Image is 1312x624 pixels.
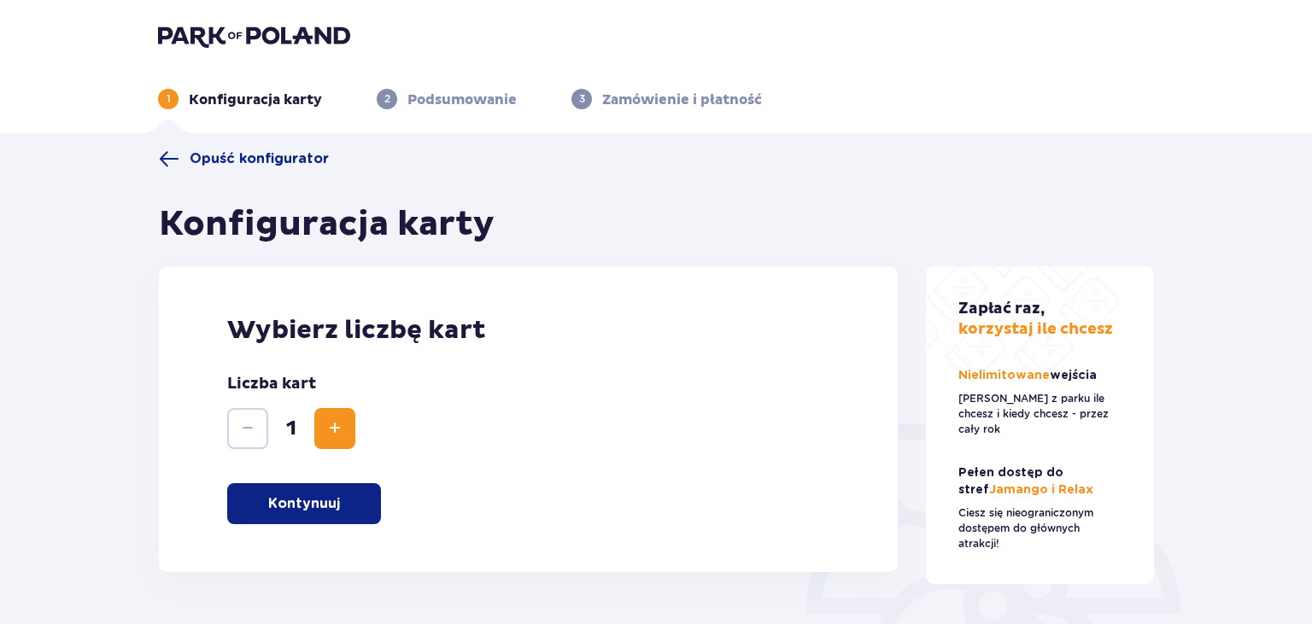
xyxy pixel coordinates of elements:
p: Podsumowanie [407,90,517,109]
p: Ciesz się nieograniczonym dostępem do głównych atrakcji! [958,505,1122,551]
a: Opuść konfigurator [159,149,329,169]
span: Opuść konfigurator [190,149,329,168]
p: Zamówienie i płatność [602,90,762,109]
span: 1 [272,416,311,441]
p: [PERSON_NAME] z parku ile chcesz i kiedy chcesz - przez cały rok [958,391,1122,437]
span: Zapłać raz, [958,299,1045,318]
p: Jamango i Relax [958,464,1122,499]
p: korzystaj ile chcesz [958,299,1113,340]
p: Nielimitowane [958,367,1100,384]
h1: Konfiguracja karty [159,203,495,246]
button: Kontynuuj [227,483,381,524]
p: 2 [384,91,390,107]
span: wejścia [1050,370,1097,382]
img: Park of Poland logo [158,24,350,48]
p: Liczba kart [227,374,316,394]
span: Pełen dostęp do stref [958,467,1063,496]
p: Kontynuuj [268,494,340,513]
p: Konfiguracja karty [189,90,322,109]
p: 3 [579,91,585,107]
p: Wybierz liczbę kart [227,314,829,347]
button: Increase [314,408,355,449]
p: 1 [167,91,171,107]
button: Decrease [227,408,268,449]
